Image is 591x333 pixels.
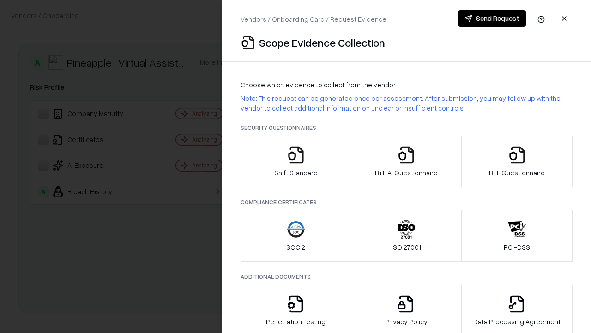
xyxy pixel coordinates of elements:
p: B+L AI Questionnaire [375,168,438,178]
button: SOC 2 [241,210,351,262]
p: Compliance Certificates [241,198,573,206]
button: Send Request [458,10,526,27]
button: Shift Standard [241,136,351,187]
button: B+L AI Questionnaire [351,136,462,187]
p: B+L Questionnaire [489,168,545,178]
p: Additional Documents [241,273,573,281]
button: PCI-DSS [461,210,573,262]
button: ISO 27001 [351,210,462,262]
p: PCI-DSS [504,242,530,252]
p: Security Questionnaires [241,124,573,132]
p: Note: This request can be generated once per assessment. After submission, you may follow up with... [241,93,573,113]
p: Penetration Testing [266,317,326,327]
button: B+L Questionnaire [461,136,573,187]
p: Privacy Policy [385,317,428,327]
p: Vendors / Onboarding Card / Request Evidence [241,14,386,24]
p: Shift Standard [274,168,318,178]
p: ISO 27001 [392,242,421,252]
p: Data Processing Agreement [473,317,561,327]
p: Scope Evidence Collection [259,35,385,50]
p: SOC 2 [286,242,305,252]
p: Choose which evidence to collect from the vendor: [241,80,573,90]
